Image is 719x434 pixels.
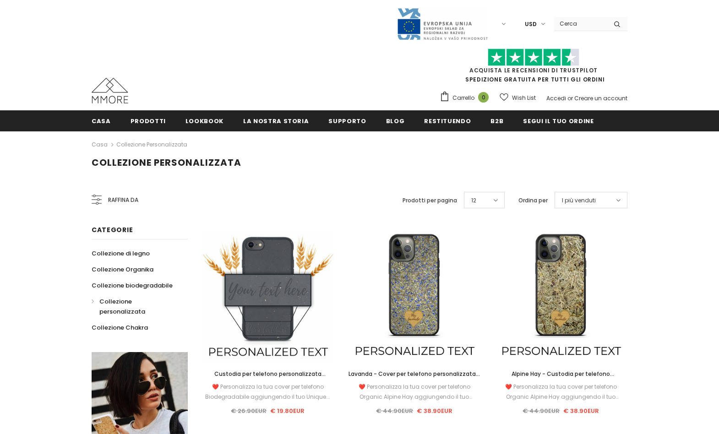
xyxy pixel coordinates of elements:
a: Collezione di legno [92,245,150,261]
a: Segui il tuo ordine [523,110,594,131]
a: La nostra storia [243,110,309,131]
span: Restituendo [424,117,471,125]
span: Lookbook [185,117,223,125]
a: B2B [490,110,503,131]
span: supporto [328,117,366,125]
a: Acquista le recensioni di TrustPilot [469,66,598,74]
div: ❤️ Personalizza la tua cover per telefono Organic Alpine Hay aggiungendo il tuo Unique... [348,382,481,402]
span: or [567,94,573,102]
span: € 44.90EUR [523,407,560,415]
span: Categorie [92,225,133,234]
a: Collezione personalizzata [116,141,187,148]
a: Collezione Chakra [92,320,148,336]
span: Carrello [452,93,474,103]
span: Custodia per telefono personalizzata biodegradabile - nera [214,370,326,388]
span: Alpine Hay - Custodia per telefono personalizzata - Regalo personalizzato [505,370,617,388]
a: Javni Razpis [397,20,488,27]
span: Collezione di legno [92,249,150,258]
a: Lavanda - Cover per telefono personalizzata - Regalo personalizzato [348,369,481,379]
span: Collezione personalizzata [92,156,241,169]
div: ❤️ Personalizza la tua cover per telefono Biodegradabile aggiungendo il tuo Unique... [202,382,334,402]
span: Wish List [512,93,536,103]
a: Lookbook [185,110,223,131]
a: Casa [92,110,111,131]
a: Collezione personalizzata [92,293,178,320]
span: Lavanda - Cover per telefono personalizzata - Regalo personalizzato [349,370,480,388]
a: Accedi [546,94,566,102]
div: ❤️ Personalizza la tua cover per telefono Organic Alpine Hay aggiungendo il tuo Unique... [495,382,627,402]
span: € 38.90EUR [563,407,599,415]
span: € 19.80EUR [270,407,305,415]
img: Javni Razpis [397,7,488,41]
a: Blog [386,110,405,131]
span: Collezione Chakra [92,323,148,332]
a: Wish List [500,90,536,106]
span: La nostra storia [243,117,309,125]
span: 0 [478,92,489,103]
span: € 38.90EUR [417,407,452,415]
a: Casa [92,139,108,150]
span: € 26.90EUR [231,407,267,415]
span: Collezione personalizzata [99,297,145,316]
a: Restituendo [424,110,471,131]
a: Alpine Hay - Custodia per telefono personalizzata - Regalo personalizzato [495,369,627,379]
a: Carrello 0 [440,91,493,105]
label: Ordina per [518,196,548,205]
span: Raffina da [108,195,138,205]
span: B2B [490,117,503,125]
span: Collezione biodegradabile [92,281,173,290]
span: Blog [386,117,405,125]
span: Prodotti [131,117,166,125]
a: Prodotti [131,110,166,131]
a: Collezione Organika [92,261,153,277]
span: € 44.90EUR [376,407,413,415]
label: Prodotti per pagina [403,196,457,205]
span: USD [525,20,537,29]
span: I più venduti [562,196,596,205]
span: Segui il tuo ordine [523,117,594,125]
span: 12 [471,196,476,205]
span: Casa [92,117,111,125]
span: Collezione Organika [92,265,153,274]
a: supporto [328,110,366,131]
span: SPEDIZIONE GRATUITA PER TUTTI GLI ORDINI [440,53,627,83]
img: Fidati di Pilot Stars [488,49,579,66]
a: Custodia per telefono personalizzata biodegradabile - nera [202,369,334,379]
a: Creare un account [574,94,627,102]
input: Search Site [554,17,607,30]
a: Collezione biodegradabile [92,277,173,293]
img: Casi MMORE [92,78,128,103]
